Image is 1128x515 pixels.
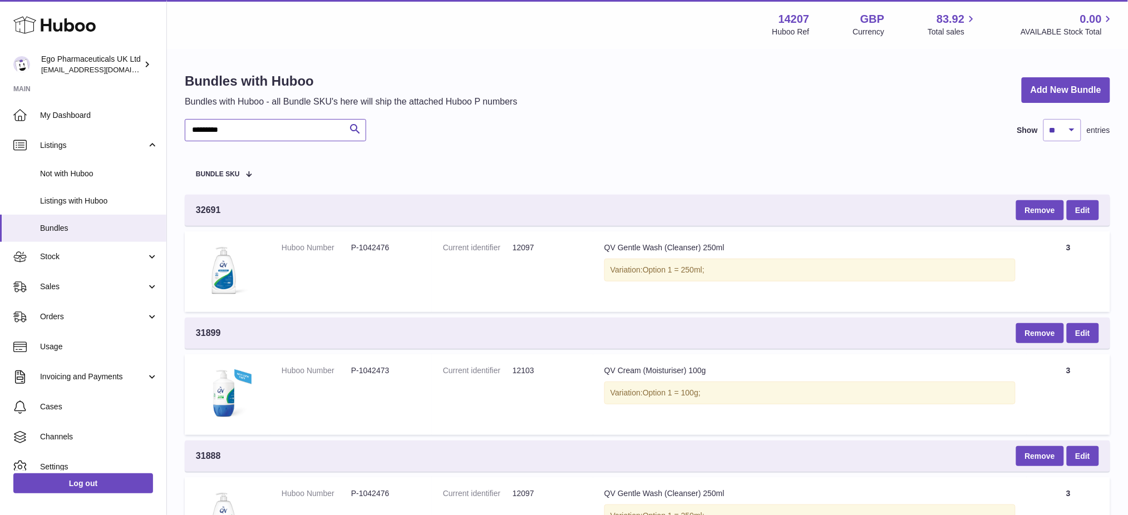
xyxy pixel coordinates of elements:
a: Add New Bundle [1022,77,1110,103]
div: Ego Pharmaceuticals UK Ltd [41,54,141,75]
span: Sales [40,281,146,292]
span: 31899 [196,327,221,339]
a: 83.92 Total sales [928,12,977,37]
span: Listings [40,140,146,151]
span: Not with Huboo [40,169,158,179]
div: Huboo Ref [772,27,810,37]
span: Cases [40,402,158,412]
dd: 12097 [513,488,582,499]
div: QV Gentle Wash (Cleanser) 250ml [604,242,1016,253]
strong: 14207 [779,12,810,27]
a: Edit [1067,323,1099,343]
span: 31888 [196,450,221,462]
dt: Current identifier [443,488,513,499]
button: Remove [1016,323,1064,343]
span: Invoicing and Payments [40,372,146,382]
div: Currency [853,27,885,37]
span: Bundles [40,223,158,234]
span: Bundle SKU [196,171,240,178]
div: QV Gentle Wash (Cleanser) 250ml [604,488,1016,499]
span: Orders [40,311,146,322]
button: Remove [1016,200,1064,220]
dt: Huboo Number [282,242,351,253]
p: Bundles with Huboo - all Bundle SKU's here will ship the attached Huboo P numbers [185,96,518,108]
h1: Bundles with Huboo [185,72,518,90]
dd: P-1042473 [351,365,421,376]
label: Show [1017,125,1038,136]
span: [EMAIL_ADDRESS][DOMAIN_NAME] [41,65,164,74]
a: Edit [1067,200,1099,220]
span: My Dashboard [40,110,158,121]
span: 83.92 [937,12,964,27]
span: Option 1 = 100g; [643,388,701,397]
dt: Huboo Number [282,365,351,376]
div: Variation: [604,259,1016,281]
div: Variation: [604,382,1016,404]
span: Option 1 = 250ml; [643,265,705,274]
span: Settings [40,462,158,472]
img: internalAdmin-14207@internal.huboo.com [13,56,30,73]
dt: Current identifier [443,365,513,376]
span: Channels [40,432,158,442]
a: 0.00 AVAILABLE Stock Total [1021,12,1115,37]
span: entries [1087,125,1110,136]
img: QV Cream (Moisturiser) 100g [196,365,252,421]
img: QV Gentle Wash (Cleanser) 250ml [196,242,252,298]
span: Usage [40,341,158,352]
dd: P-1042476 [351,488,421,499]
td: 3 [1027,231,1110,312]
dd: P-1042476 [351,242,421,253]
span: Total sales [928,27,977,37]
span: 32691 [196,204,221,216]
dt: Huboo Number [282,488,351,499]
button: Remove [1016,446,1064,466]
strong: GBP [860,12,884,27]
span: Stock [40,251,146,262]
span: Listings with Huboo [40,196,158,206]
div: QV Cream (Moisturiser) 100g [604,365,1016,376]
dd: 12097 [513,242,582,253]
dt: Current identifier [443,242,513,253]
dd: 12103 [513,365,582,376]
span: 0.00 [1080,12,1102,27]
a: Edit [1067,446,1099,466]
td: 3 [1027,354,1110,435]
a: Log out [13,473,153,493]
span: AVAILABLE Stock Total [1021,27,1115,37]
